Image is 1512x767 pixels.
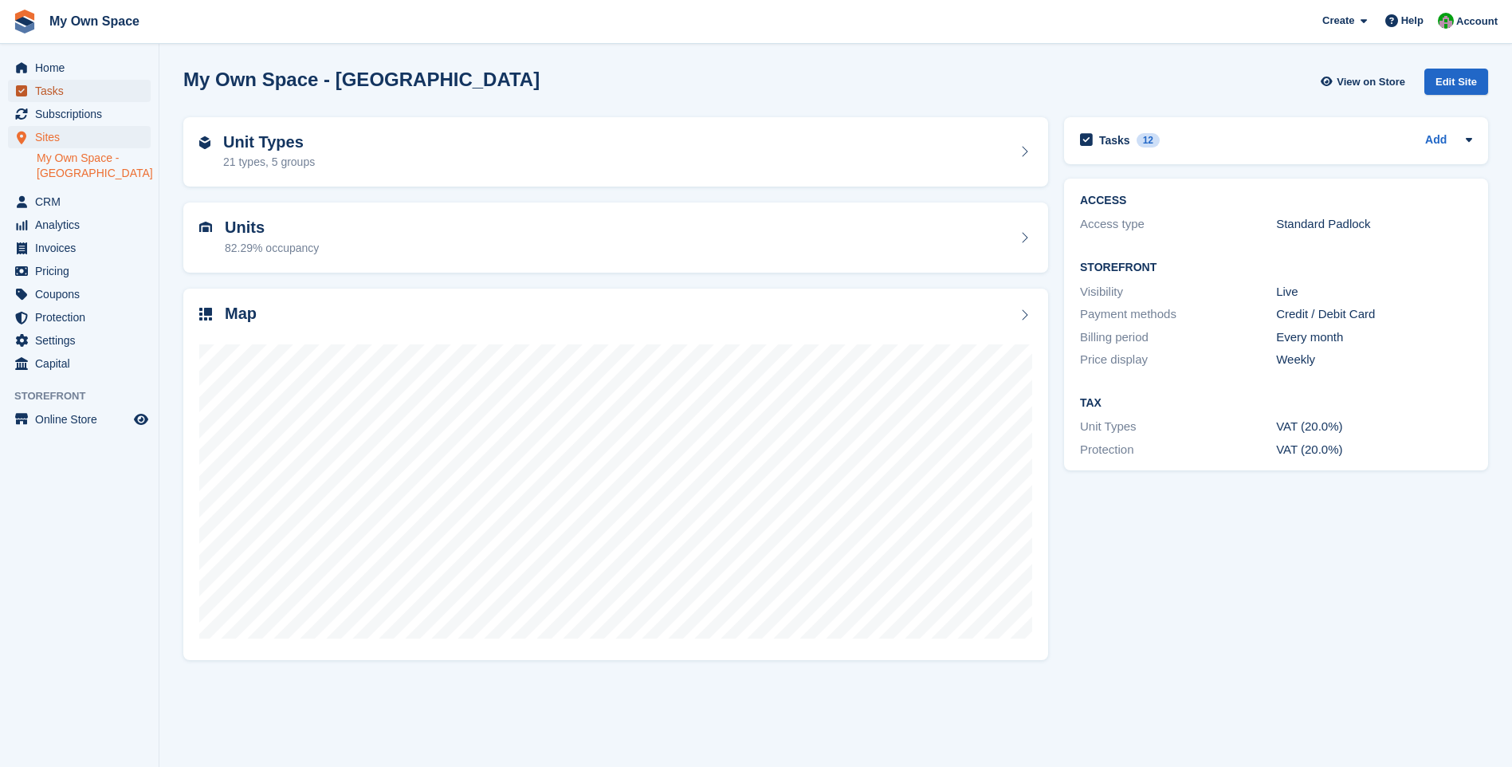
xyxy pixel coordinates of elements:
[183,69,540,90] h2: My Own Space - [GEOGRAPHIC_DATA]
[35,260,131,282] span: Pricing
[225,240,319,257] div: 82.29% occupancy
[8,191,151,213] a: menu
[132,410,151,429] a: Preview store
[1080,305,1276,324] div: Payment methods
[183,117,1048,187] a: Unit Types 21 types, 5 groups
[8,80,151,102] a: menu
[35,237,131,259] span: Invoices
[1425,132,1447,150] a: Add
[13,10,37,33] img: stora-icon-8386f47178a22dfd0bd8f6a31ec36ba5ce8667c1dd55bd0f319d3a0aa187defe.svg
[1456,14,1498,29] span: Account
[1322,13,1354,29] span: Create
[225,218,319,237] h2: Units
[1080,397,1472,410] h2: Tax
[1276,328,1472,347] div: Every month
[35,126,131,148] span: Sites
[8,103,151,125] a: menu
[1276,351,1472,369] div: Weekly
[35,80,131,102] span: Tasks
[1080,418,1276,436] div: Unit Types
[8,352,151,375] a: menu
[199,308,212,321] img: map-icn-33ee37083ee616e46c38cad1a60f524a97daa1e2b2c8c0bc3eb3415660979fc1.svg
[1438,13,1454,29] img: Paula Harris
[1080,283,1276,301] div: Visibility
[35,191,131,213] span: CRM
[1424,69,1488,95] div: Edit Site
[1424,69,1488,101] a: Edit Site
[37,151,151,181] a: My Own Space - [GEOGRAPHIC_DATA]
[35,103,131,125] span: Subscriptions
[1137,133,1160,147] div: 12
[1080,328,1276,347] div: Billing period
[225,305,257,323] h2: Map
[1276,283,1472,301] div: Live
[35,408,131,431] span: Online Store
[1080,351,1276,369] div: Price display
[8,237,151,259] a: menu
[1276,215,1472,234] div: Standard Padlock
[223,154,315,171] div: 21 types, 5 groups
[8,57,151,79] a: menu
[8,306,151,328] a: menu
[8,260,151,282] a: menu
[183,203,1048,273] a: Units 82.29% occupancy
[8,329,151,352] a: menu
[8,126,151,148] a: menu
[35,329,131,352] span: Settings
[8,283,151,305] a: menu
[1318,69,1412,95] a: View on Store
[35,352,131,375] span: Capital
[1080,262,1472,274] h2: Storefront
[14,388,159,404] span: Storefront
[35,214,131,236] span: Analytics
[199,222,212,233] img: unit-icn-7be61d7bf1b0ce9d3e12c5938cc71ed9869f7b940bace4675aadf7bd6d80202e.svg
[1401,13,1424,29] span: Help
[8,408,151,431] a: menu
[1080,441,1276,459] div: Protection
[43,8,146,34] a: My Own Space
[1080,215,1276,234] div: Access type
[35,57,131,79] span: Home
[8,214,151,236] a: menu
[35,306,131,328] span: Protection
[1337,74,1405,90] span: View on Store
[199,136,210,149] img: unit-type-icn-2b2737a686de81e16bb02015468b77c625bbabd49415b5ef34ead5e3b44a266d.svg
[223,133,315,151] h2: Unit Types
[1276,441,1472,459] div: VAT (20.0%)
[1276,305,1472,324] div: Credit / Debit Card
[1276,418,1472,436] div: VAT (20.0%)
[1099,133,1130,147] h2: Tasks
[183,289,1048,661] a: Map
[1080,195,1472,207] h2: ACCESS
[35,283,131,305] span: Coupons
